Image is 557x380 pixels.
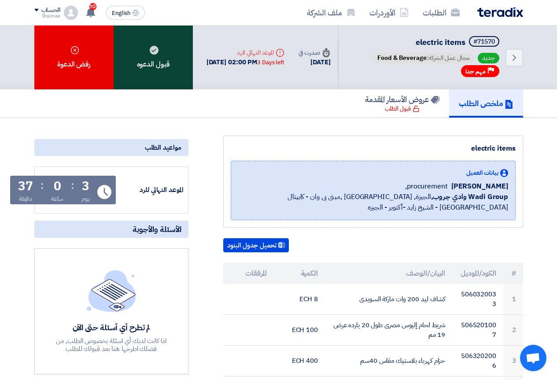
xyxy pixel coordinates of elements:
[299,48,330,57] div: صدرت في
[478,53,499,63] span: جديد
[299,57,330,67] div: [DATE]
[34,14,60,18] div: Shaimaa
[300,2,362,23] a: ملف الشركة
[431,192,508,202] b: Wadi Group وادي جروب,
[133,224,181,234] span: الأسئلة والأجوبة
[373,53,474,63] span: مجال عمل الشركة:
[54,180,61,192] div: 0
[451,181,508,192] span: [PERSON_NAME]
[231,143,516,154] div: electric items
[325,263,452,284] th: البيان/الوصف
[41,177,44,193] div: :
[112,10,130,16] span: English
[71,177,74,193] div: :
[41,7,60,14] div: الحساب
[47,337,176,353] div: اذا كانت لديك أي اسئلة بخصوص الطلب, من فضلك اطرحها هنا بعد قبولك للطلب
[452,263,503,284] th: الكود/الموديل
[325,284,452,315] td: كشاف ليد 200 وات ماركة السويدى
[377,53,427,63] span: Food & Beverage
[473,39,495,45] div: #71570
[385,104,420,113] div: قبول الطلب
[34,139,188,156] div: مواعيد الطلب
[106,6,145,20] button: English
[503,345,523,376] td: 3
[452,345,503,376] td: 5063202006
[274,263,325,284] th: الكمية
[81,194,90,203] div: يوم
[47,322,176,332] div: لم تطرح أي أسئلة حتى الآن
[452,284,503,315] td: 5060320033
[51,194,64,203] div: ساعة
[64,6,78,20] img: profile_test.png
[416,2,467,23] a: الطلبات
[503,263,523,284] th: #
[325,314,452,345] td: شريط لحام إليوس مصرى طول 20 يارده عرض 19 مم
[459,98,513,108] h5: ملخص الطلب
[223,263,274,284] th: المرفقات
[82,180,89,192] div: 3
[466,168,498,177] span: بيانات العميل
[34,26,114,89] div: رفض الدعوة
[18,180,33,192] div: 37
[274,284,325,315] td: 8 ECH
[362,2,416,23] a: الأوردرات
[520,345,546,371] div: Open chat
[477,7,523,17] img: Teradix logo
[416,36,465,48] span: electric items
[257,58,284,67] div: 3 Days left
[452,314,503,345] td: 5065201007
[207,48,284,57] div: الموعد النهائي للرد
[19,194,33,203] div: دقيقة
[274,345,325,376] td: 400 ECH
[405,181,448,192] span: procurement,
[238,192,508,213] span: الجيزة, [GEOGRAPHIC_DATA] ,مبنى بى وان - كابيتال [GEOGRAPHIC_DATA] - الشيخ زايد -أكتوبر - الجيزه
[89,3,96,10] span: 10
[325,345,452,376] td: حزام كهرباء بلاستيك مقاس 40سم
[465,67,486,76] span: مهم جدا
[207,57,284,67] div: [DATE] 02:00 PM
[371,36,501,48] h5: electric items
[223,238,289,252] button: تحميل جدول البنود
[114,26,193,89] div: قبول الدعوه
[503,314,523,345] td: 2
[503,284,523,315] td: 1
[87,270,136,311] img: empty_state_list.svg
[355,89,449,118] a: عروض الأسعار المقدمة قبول الطلب
[449,89,523,118] a: ملخص الطلب
[365,94,439,104] h5: عروض الأسعار المقدمة
[274,314,325,345] td: 100 ECH
[118,185,184,195] div: الموعد النهائي للرد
